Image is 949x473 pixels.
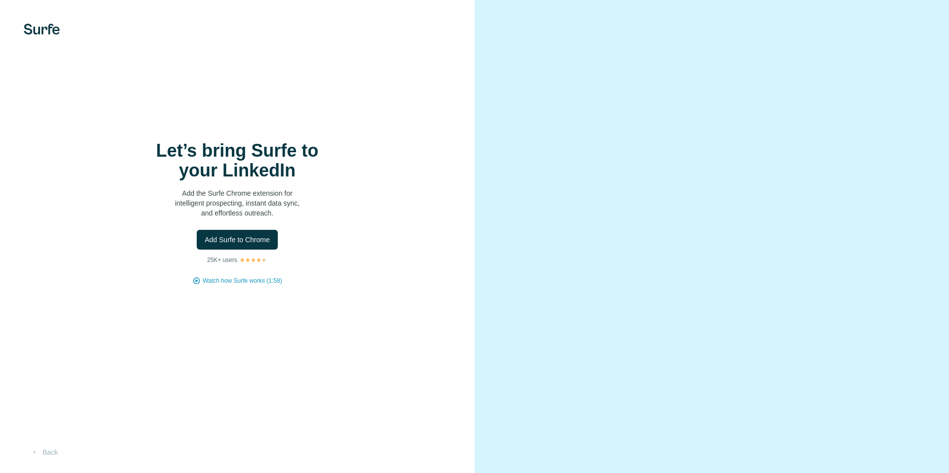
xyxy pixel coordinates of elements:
[207,256,237,264] p: 25K+ users
[138,188,336,218] p: Add the Surfe Chrome extension for intelligent prospecting, instant data sync, and effortless out...
[203,276,282,285] button: Watch how Surfe works (1:58)
[138,141,336,180] h1: Let’s bring Surfe to your LinkedIn
[24,443,65,461] button: Back
[239,257,267,263] img: Rating Stars
[205,235,270,245] span: Add Surfe to Chrome
[24,24,60,35] img: Surfe's logo
[197,230,278,250] button: Add Surfe to Chrome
